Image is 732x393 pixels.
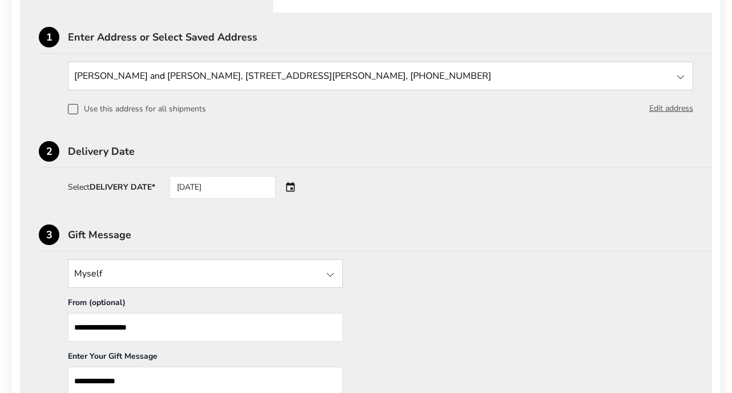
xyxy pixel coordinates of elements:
input: State [68,62,693,90]
div: 2 [39,141,59,162]
label: Use this address for all shipments [68,104,206,114]
strong: DELIVERY DATE* [90,182,155,193]
div: From (optional) [68,297,343,313]
input: State [68,259,343,288]
div: Delivery Date [68,146,712,157]
div: 1 [39,27,59,47]
div: 3 [39,224,59,245]
div: [DATE] [169,176,276,199]
button: Edit address [649,102,693,115]
div: Enter Address or Select Saved Address [68,32,712,42]
div: Gift Message [68,230,712,240]
div: Enter Your Gift Message [68,351,343,367]
div: Select [68,183,155,191]
input: From [68,313,343,342]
